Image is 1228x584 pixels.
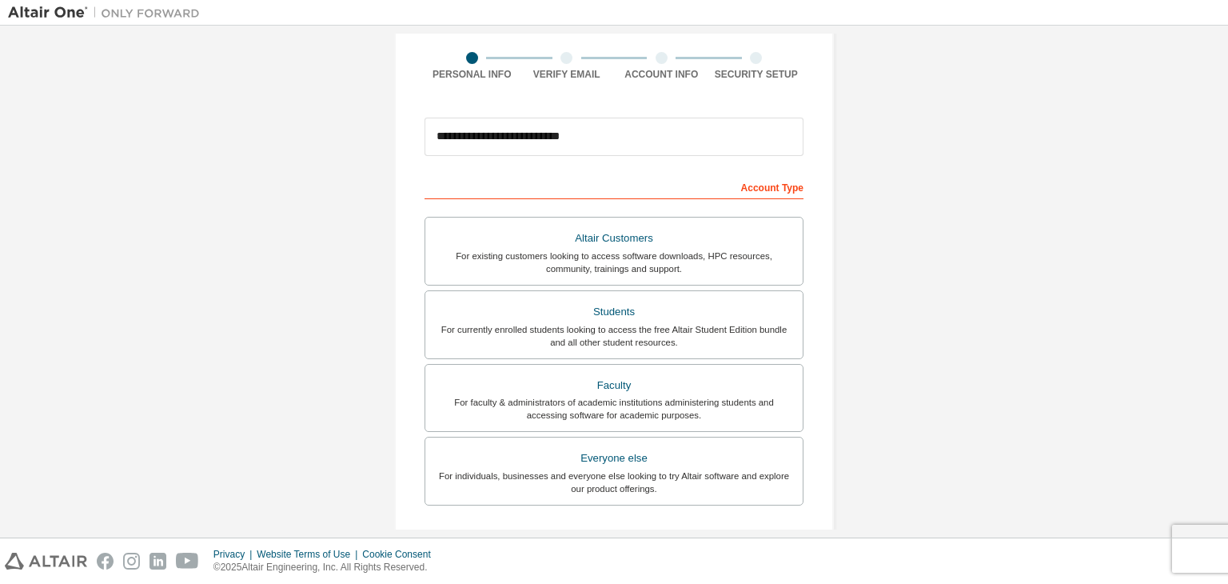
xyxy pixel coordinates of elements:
[709,68,804,81] div: Security Setup
[435,323,793,349] div: For currently enrolled students looking to access the free Altair Student Edition bundle and all ...
[8,5,208,21] img: Altair One
[425,174,803,199] div: Account Type
[213,548,257,561] div: Privacy
[614,68,709,81] div: Account Info
[520,68,615,81] div: Verify Email
[435,227,793,250] div: Altair Customers
[5,553,87,570] img: altair_logo.svg
[97,553,114,570] img: facebook.svg
[176,553,199,570] img: youtube.svg
[257,548,362,561] div: Website Terms of Use
[425,68,520,81] div: Personal Info
[435,396,793,422] div: For faculty & administrators of academic institutions administering students and accessing softwa...
[435,447,793,470] div: Everyone else
[150,553,166,570] img: linkedin.svg
[435,250,793,275] div: For existing customers looking to access software downloads, HPC resources, community, trainings ...
[213,561,441,574] p: © 2025 Altair Engineering, Inc. All Rights Reserved.
[123,553,140,570] img: instagram.svg
[435,470,793,495] div: For individuals, businesses and everyone else looking to try Altair software and explore our prod...
[435,301,793,323] div: Students
[435,374,793,397] div: Faculty
[362,548,440,561] div: Cookie Consent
